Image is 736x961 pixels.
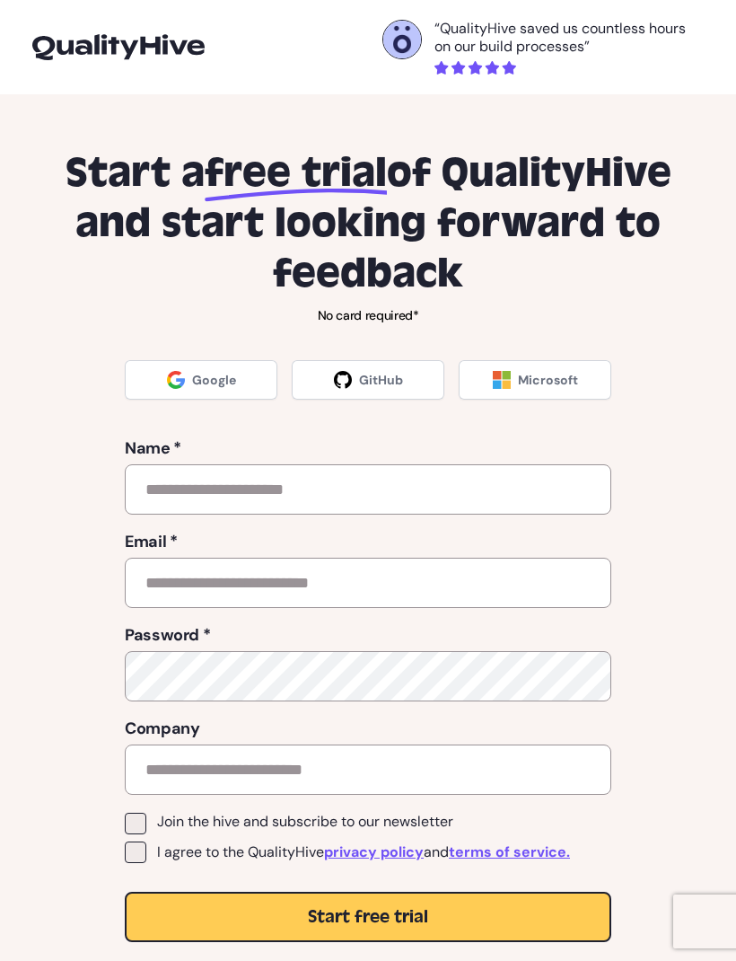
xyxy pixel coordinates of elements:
[449,842,570,863] a: terms of service.
[125,716,611,741] label: Company
[383,21,421,58] img: Otelli Design
[292,360,444,400] a: GitHub
[518,371,578,389] span: Microsoft
[157,813,453,831] span: Join the hive and subscribe to our newsletter
[125,360,277,400] a: Google
[324,842,424,863] a: privacy policy
[157,842,570,863] span: I agree to the QualityHive and
[459,360,611,400] a: Microsoft
[192,371,236,389] span: Google
[66,148,205,198] span: Start a
[205,148,387,198] span: free trial
[308,904,428,930] span: Start free trial
[32,34,205,59] img: logo-icon
[359,371,403,389] span: GitHub
[434,20,704,56] p: “QualityHive saved us countless hours on our build processes”
[125,622,611,648] label: Password *
[125,529,611,554] label: Email *
[125,436,611,461] label: Name *
[75,148,671,299] span: of QualityHive and start looking forward to feedback
[38,306,698,324] p: No card required*
[125,892,611,942] button: Start free trial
